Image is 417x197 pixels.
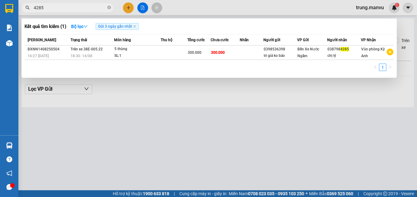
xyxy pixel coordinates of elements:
[373,65,377,69] span: left
[25,23,66,30] h3: Kết quả tìm kiếm ( 1 )
[188,50,201,55] span: 300.000
[240,38,249,42] span: Nhãn
[361,38,376,42] span: VP Nhận
[114,46,160,53] div: 5 thùng
[114,53,160,59] div: SL: 1
[71,54,92,58] span: 18:30 - 14/08
[361,47,385,58] span: Văn phòng Kỳ Anh
[5,4,13,13] img: logo-vxr
[133,25,136,28] span: close
[6,184,12,190] span: message
[379,64,386,71] a: 1
[107,6,111,9] span: close-circle
[114,38,131,42] span: Món hàng
[264,53,297,59] div: tri giá ko báo
[161,38,172,42] span: Thu hộ
[379,64,386,71] li: 1
[388,65,392,69] span: right
[297,38,309,42] span: VP Gửi
[28,38,56,42] span: [PERSON_NAME]
[327,38,347,42] span: Người nhận
[263,38,280,42] span: Người gửi
[83,24,88,29] span: down
[6,142,13,149] img: warehouse-icon
[28,54,49,58] span: 16:27 [DATE]
[211,38,229,42] span: Chưa cước
[386,64,394,71] button: right
[211,50,225,55] span: 300.000
[34,4,106,11] input: Tìm tên, số ĐT hoặc mã đơn
[6,25,13,31] img: solution-icon
[96,23,139,30] span: Gửi 3 ngày gần nhất
[71,24,88,29] strong: Bộ lọc
[6,40,13,46] img: warehouse-icon
[327,46,361,53] div: 038798
[71,47,103,51] span: Trên xe 38E-005.22
[28,46,69,53] div: BXNN1408250504
[71,38,87,42] span: Trạng thái
[386,64,394,71] li: Next Page
[25,6,30,10] span: search
[187,38,205,42] span: Tổng cước
[6,170,12,176] span: notification
[6,156,12,162] span: question-circle
[66,22,93,31] button: Bộ lọcdown
[107,5,111,11] span: close-circle
[340,47,349,51] span: 4285
[387,49,393,55] span: plus-circle
[264,46,297,53] div: 0398536398
[372,64,379,71] li: Previous Page
[327,53,361,59] div: chị lý
[372,64,379,71] button: left
[297,47,319,58] span: Bến Xe Nước Ngầm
